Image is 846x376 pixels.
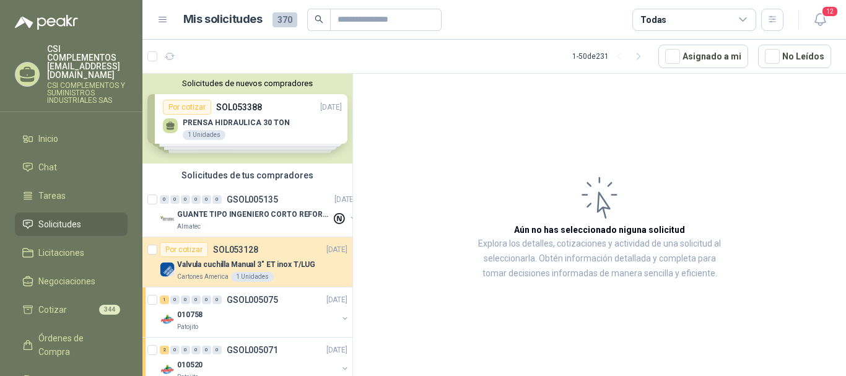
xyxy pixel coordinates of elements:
[160,346,169,354] div: 2
[38,132,58,146] span: Inicio
[202,295,211,304] div: 0
[809,9,831,31] button: 12
[326,344,347,356] p: [DATE]
[47,45,128,79] p: CSI COMPLEMENTOS [EMAIL_ADDRESS][DOMAIN_NAME]
[821,6,839,17] span: 12
[191,295,201,304] div: 0
[326,244,347,256] p: [DATE]
[38,303,67,317] span: Cotizar
[15,184,128,208] a: Tareas
[177,359,203,371] p: 010520
[177,222,201,232] p: Almatec
[181,346,190,354] div: 0
[177,209,331,221] p: GUANTE TIPO INGENIERO CORTO REFORZADO
[273,12,297,27] span: 370
[170,195,180,204] div: 0
[15,326,128,364] a: Órdenes de Compra
[142,164,352,187] div: Solicitudes de tus compradores
[177,259,315,271] p: Valvula cuchilla Manual 3" ET inox T/LUG
[160,192,358,232] a: 0 0 0 0 0 0 GSOL005135[DATE] Company LogoGUANTE TIPO INGENIERO CORTO REFORZADOAlmatec
[181,295,190,304] div: 0
[326,294,347,306] p: [DATE]
[202,195,211,204] div: 0
[202,346,211,354] div: 0
[213,245,258,254] p: SOL053128
[160,195,169,204] div: 0
[758,45,831,68] button: No Leídos
[15,155,128,179] a: Chat
[142,74,352,164] div: Solicitudes de nuevos compradoresPor cotizarSOL053388[DATE] PRENSA HIDRAULICA 30 TON1 UnidadesPor...
[47,82,128,104] p: CSI COMPLEMENTOS Y SUMINISTROS INDUSTRIALES SAS
[38,189,66,203] span: Tareas
[177,309,203,321] p: 010758
[227,195,278,204] p: GSOL005135
[640,13,666,27] div: Todas
[514,223,685,237] h3: Aún no has seleccionado niguna solicitud
[160,292,350,332] a: 1 0 0 0 0 0 GSOL005075[DATE] Company Logo010758Patojito
[15,212,128,236] a: Solicitudes
[147,79,347,88] button: Solicitudes de nuevos compradores
[315,15,323,24] span: search
[227,295,278,304] p: GSOL005075
[572,46,648,66] div: 1 - 50 de 231
[183,11,263,28] h1: Mis solicitudes
[231,272,274,282] div: 1 Unidades
[177,272,229,282] p: Cartones America
[142,237,352,287] a: Por cotizarSOL053128[DATE] Company LogoValvula cuchilla Manual 3" ET inox T/LUGCartones America1 ...
[160,212,175,227] img: Company Logo
[191,195,201,204] div: 0
[227,346,278,354] p: GSOL005071
[38,331,116,359] span: Órdenes de Compra
[160,295,169,304] div: 1
[15,15,78,30] img: Logo peakr
[160,242,208,257] div: Por cotizar
[477,237,722,281] p: Explora los detalles, cotizaciones y actividad de una solicitud al seleccionarla. Obtén informaci...
[334,194,355,206] p: [DATE]
[38,160,57,174] span: Chat
[212,195,222,204] div: 0
[160,262,175,277] img: Company Logo
[160,312,175,327] img: Company Logo
[212,295,222,304] div: 0
[15,298,128,321] a: Cotizar344
[38,246,84,260] span: Licitaciones
[38,217,81,231] span: Solicitudes
[99,305,120,315] span: 344
[15,269,128,293] a: Negociaciones
[15,241,128,265] a: Licitaciones
[38,274,95,288] span: Negociaciones
[658,45,748,68] button: Asignado a mi
[177,322,198,332] p: Patojito
[181,195,190,204] div: 0
[170,295,180,304] div: 0
[15,127,128,151] a: Inicio
[212,346,222,354] div: 0
[170,346,180,354] div: 0
[191,346,201,354] div: 0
